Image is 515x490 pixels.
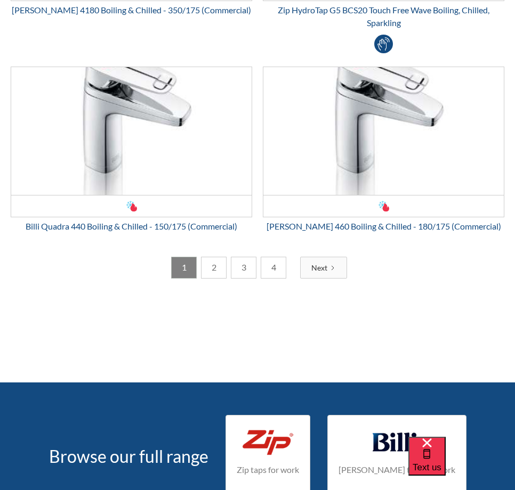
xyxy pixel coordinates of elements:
a: 2 [201,257,227,279]
iframe: podium webchat widget bubble [408,437,515,490]
h3: Browse our full range [49,444,208,469]
img: Billi Quadra 460 Boiling & Chilled - 180/175 (Commercial) [263,67,504,195]
img: Billi Quadra 440 Boiling & Chilled - 150/175 (Commercial) [11,67,252,195]
div: [PERSON_NAME] 4180 Boiling & Chilled - 350/175 (Commercial) [11,4,252,17]
a: Billi Quadra 460 Boiling & Chilled - 180/175 (Commercial)[PERSON_NAME] 460 Boiling & Chilled - 18... [263,67,504,233]
div: List [11,257,504,279]
a: Next Page [300,257,347,279]
div: [PERSON_NAME] 460 Boiling & Chilled - 180/175 (Commercial) [263,220,504,233]
a: 4 [261,257,286,279]
div: Billi Quadra 440 Boiling & Chilled - 150/175 (Commercial) [11,220,252,233]
h4: Zip taps for work [237,463,299,476]
div: Zip HydroTap G5 BCS20 Touch Free Wave Boiling, Chilled, Sparkling [263,4,504,29]
div: Next [311,262,327,273]
a: 3 [231,257,256,279]
a: 1 [171,257,197,279]
a: Billi Quadra 440 Boiling & Chilled - 150/175 (Commercial)Billi Quadra 440 Boiling & Chilled - 150... [11,67,252,233]
h4: [PERSON_NAME] taps for work [339,463,455,476]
